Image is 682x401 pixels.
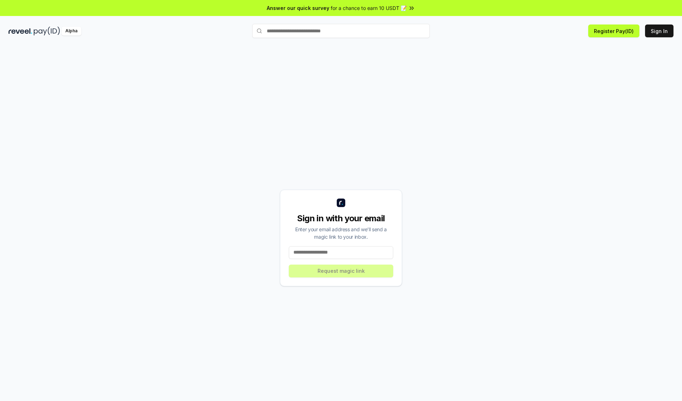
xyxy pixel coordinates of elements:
span: Answer our quick survey [267,4,329,12]
div: Alpha [61,27,81,36]
button: Sign In [645,25,673,37]
img: pay_id [34,27,60,36]
div: Enter your email address and we’ll send a magic link to your inbox. [289,226,393,240]
span: for a chance to earn 10 USDT 📝 [331,4,407,12]
div: Sign in with your email [289,213,393,224]
img: logo_small [337,199,345,207]
img: reveel_dark [9,27,32,36]
button: Register Pay(ID) [588,25,639,37]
